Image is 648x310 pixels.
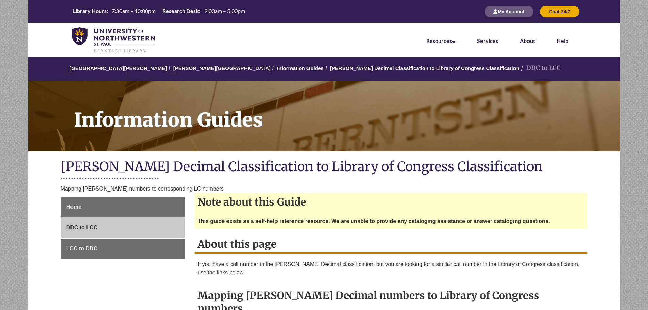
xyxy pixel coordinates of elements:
[557,37,568,44] a: Help
[61,186,224,192] span: Mapping [PERSON_NAME] numbers to corresponding LC numbers
[28,81,620,151] a: Information Guides
[70,7,248,16] a: Hours Today
[540,6,579,17] button: Chat 24/7
[66,81,620,143] h1: Information Guides
[61,239,185,259] a: LCC to DDC
[519,63,561,73] li: DDC to LCC
[204,7,245,14] span: 9:00am – 5:00pm
[330,65,519,71] a: [PERSON_NAME] Decimal Classification to Library of Congress Classification
[197,260,585,277] p: If you have a call number in the [PERSON_NAME] Decimal classification, but you are looking for a ...
[520,37,535,44] a: About
[195,235,587,254] h2: About this page
[426,37,455,44] a: Resources
[197,218,550,224] strong: This guide exists as a self-help reference resource. We are unable to provide any cataloging assi...
[66,225,98,230] span: DDC to LCC
[485,6,533,17] button: My Account
[112,7,156,14] span: 7:30am – 10:00pm
[61,197,185,259] div: Guide Page Menu
[69,65,167,71] a: [GEOGRAPHIC_DATA][PERSON_NAME]
[66,246,98,251] span: LCC to DDC
[277,65,324,71] a: Information Guides
[540,9,579,14] a: Chat 24/7
[70,7,109,15] th: Library Hours:
[72,27,155,54] img: UNWSP Library Logo
[61,158,588,176] h1: [PERSON_NAME] Decimal Classification to Library of Congress Classification
[477,37,498,44] a: Services
[173,65,271,71] a: [PERSON_NAME][GEOGRAPHIC_DATA]
[66,204,81,210] span: Home
[61,197,185,217] a: Home
[160,7,201,15] th: Research Desk:
[485,9,533,14] a: My Account
[195,193,587,210] h2: Note about this Guide
[61,217,185,238] a: DDC to LCC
